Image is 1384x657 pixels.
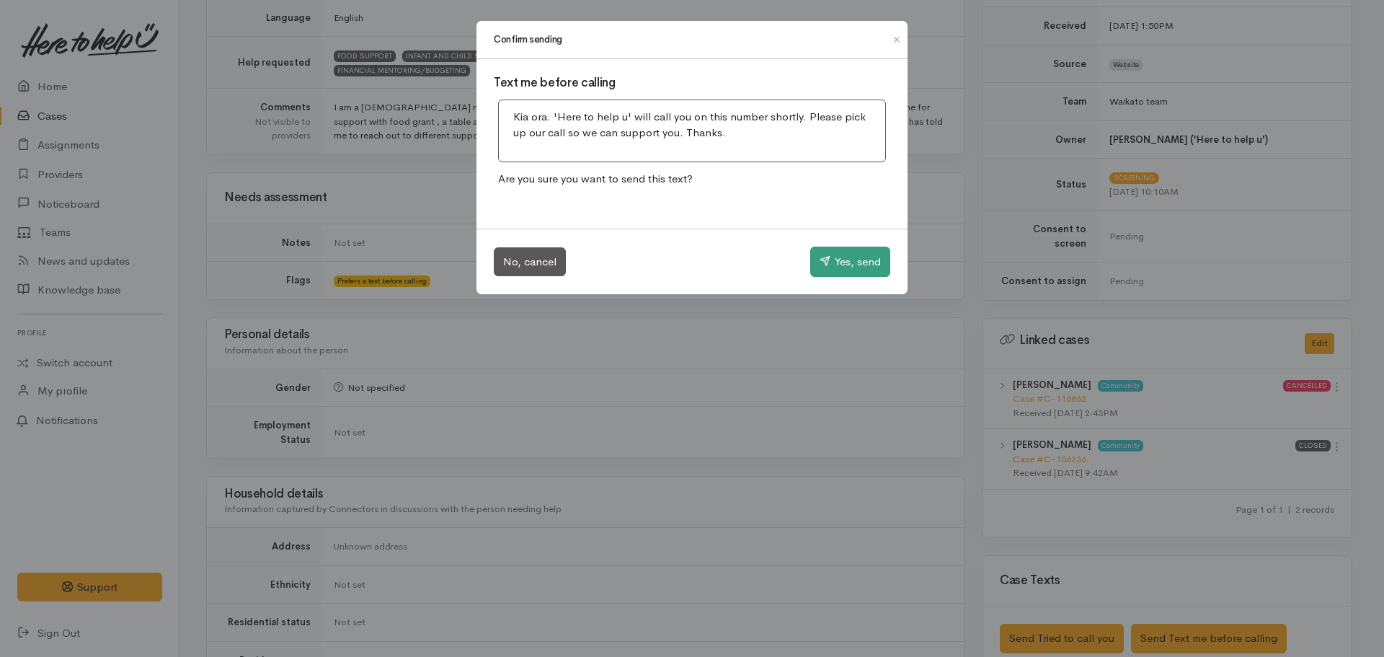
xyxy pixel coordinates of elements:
[885,31,908,48] button: Close
[810,247,890,277] button: Yes, send
[494,76,890,90] h3: Text me before calling
[494,167,890,192] p: Are you sure you want to send this text?
[494,247,566,277] button: No, cancel
[494,32,562,47] h1: Confirm sending
[513,109,871,141] p: Kia ora. 'Here to help u' will call you on this number shortly. Please pick up our call so we can...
